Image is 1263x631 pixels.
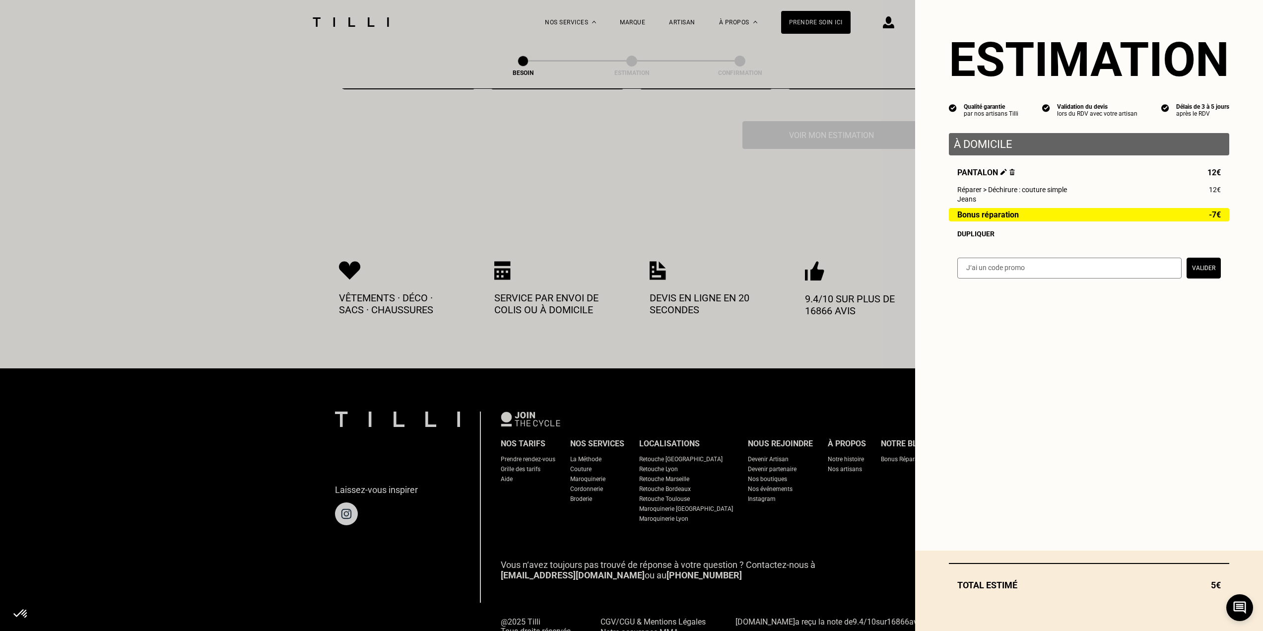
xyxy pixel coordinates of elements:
img: icon list info [1161,103,1169,112]
img: icon list info [1042,103,1050,112]
span: Jeans [957,195,976,203]
section: Estimation [949,32,1229,87]
span: -7€ [1209,210,1221,219]
img: icon list info [949,103,957,112]
span: Réparer > Déchirure : couture simple [957,186,1067,194]
div: après le RDV [1176,110,1229,117]
button: Valider [1187,258,1221,279]
img: Éditer [1000,169,1007,175]
div: Total estimé [949,580,1229,590]
div: Qualité garantie [964,103,1018,110]
div: par nos artisans Tilli [964,110,1018,117]
span: 12€ [1207,168,1221,177]
div: lors du RDV avec votre artisan [1057,110,1137,117]
div: Dupliquer [957,230,1221,238]
div: Validation du devis [1057,103,1137,110]
div: Délais de 3 à 5 jours [1176,103,1229,110]
span: 12€ [1209,186,1221,194]
input: J‘ai un code promo [957,258,1182,279]
span: 5€ [1211,580,1221,590]
span: Bonus réparation [957,210,1019,219]
img: Supprimer [1009,169,1015,175]
span: Pantalon [957,168,1015,177]
p: À domicile [954,138,1224,150]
